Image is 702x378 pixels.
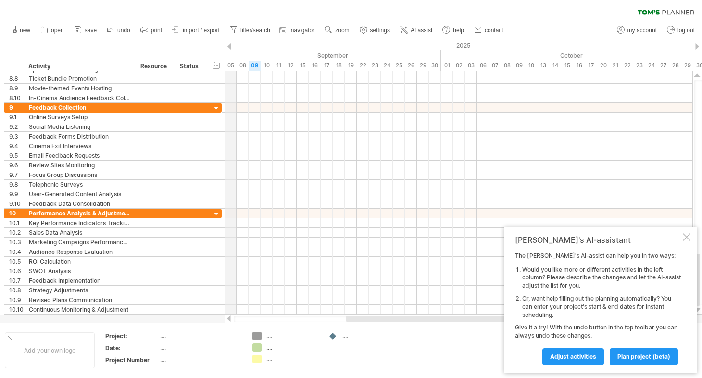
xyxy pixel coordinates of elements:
[677,27,695,34] span: log out
[549,61,561,71] div: Tuesday, 14 October 2025
[550,353,596,360] span: Adjust activities
[9,122,24,131] div: 9.2
[485,27,503,34] span: contact
[29,141,131,151] div: Cinema Exit Interviews
[369,61,381,71] div: Tuesday, 23 September 2025
[398,24,435,37] a: AI assist
[573,61,585,71] div: Thursday, 16 October 2025
[105,356,158,364] div: Project Number
[29,209,131,218] div: Performance Analysis & Adjustments
[29,257,131,266] div: ROI Calculation
[9,305,24,314] div: 10.10
[322,24,352,37] a: zoom
[29,276,131,285] div: Feedback Implementation
[29,161,131,170] div: Review Sites Monitoring
[29,238,131,247] div: Marketing Campaigns Performance Review
[28,62,130,71] div: Activity
[7,24,33,37] a: new
[321,61,333,71] div: Wednesday, 17 September 2025
[610,348,678,365] a: plan project (beta)
[9,257,24,266] div: 10.5
[617,353,670,360] span: plan project (beta)
[561,61,573,71] div: Wednesday, 15 October 2025
[525,61,537,71] div: Friday, 10 October 2025
[9,180,24,189] div: 9.8
[477,61,489,71] div: Monday, 6 October 2025
[29,74,131,83] div: Ticket Bundle Promotion
[72,24,100,37] a: save
[333,61,345,71] div: Thursday, 18 September 2025
[370,27,390,34] span: settings
[266,343,319,352] div: ....
[9,151,24,160] div: 9.5
[237,61,249,71] div: Monday, 8 September 2025
[357,61,369,71] div: Monday, 22 September 2025
[85,27,97,34] span: save
[345,61,357,71] div: Friday, 19 September 2025
[170,24,223,37] a: import / export
[29,170,131,179] div: Focus Group Discussions
[9,170,24,179] div: 9.7
[104,24,133,37] a: undo
[160,356,241,364] div: ....
[417,61,429,71] div: Monday, 29 September 2025
[515,252,681,365] div: The [PERSON_NAME]'s AI-assist can help you in two ways: Give it a try! With the undo button in th...
[489,61,501,71] div: Tuesday, 7 October 2025
[151,27,162,34] span: print
[117,27,130,34] span: undo
[291,27,314,34] span: navigator
[9,199,24,208] div: 9.10
[138,24,165,37] a: print
[9,266,24,276] div: 10.6
[681,61,693,71] div: Wednesday, 29 October 2025
[627,27,657,34] span: my account
[393,61,405,71] div: Thursday, 25 September 2025
[240,27,270,34] span: filter/search
[597,61,609,71] div: Monday, 20 October 2025
[609,61,621,71] div: Tuesday, 21 October 2025
[29,93,131,102] div: In-Cinema Audience Feedback Collection
[29,286,131,295] div: Strategy Adjustments
[5,332,95,368] div: Add your own logo
[381,61,393,71] div: Wednesday, 24 September 2025
[9,141,24,151] div: 9.4
[273,61,285,71] div: Thursday, 11 September 2025
[657,61,669,71] div: Monday, 27 October 2025
[9,93,24,102] div: 8.10
[501,61,513,71] div: Wednesday, 8 October 2025
[29,84,131,93] div: Movie-themed Events Hosting
[9,103,24,112] div: 9
[38,24,67,37] a: open
[261,61,273,71] div: Wednesday, 10 September 2025
[537,61,549,71] div: Monday, 13 October 2025
[29,180,131,189] div: Telephonic Surveys
[342,332,395,340] div: ....
[9,228,24,237] div: 10.2
[669,61,681,71] div: Tuesday, 28 October 2025
[225,61,237,71] div: Friday, 5 September 2025
[160,344,241,352] div: ....
[453,27,464,34] span: help
[29,266,131,276] div: SWOT Analysis
[29,295,131,304] div: Revised Plans Communication
[9,247,24,256] div: 10.4
[9,218,24,227] div: 10.1
[29,113,131,122] div: Online Surveys Setup
[513,61,525,71] div: Thursday, 9 October 2025
[335,27,349,34] span: zoom
[297,61,309,71] div: Monday, 15 September 2025
[645,61,657,71] div: Friday, 24 October 2025
[183,27,220,34] span: import / export
[411,27,432,34] span: AI assist
[614,24,660,37] a: my account
[51,27,64,34] span: open
[357,24,393,37] a: settings
[9,286,24,295] div: 10.8
[29,132,131,141] div: Feedback Forms Distribution
[472,24,506,37] a: contact
[585,61,597,71] div: Friday, 17 October 2025
[465,61,477,71] div: Friday, 3 October 2025
[542,348,604,365] a: Adjust activities
[29,218,131,227] div: Key Performance Indicators Tracking
[285,61,297,71] div: Friday, 12 September 2025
